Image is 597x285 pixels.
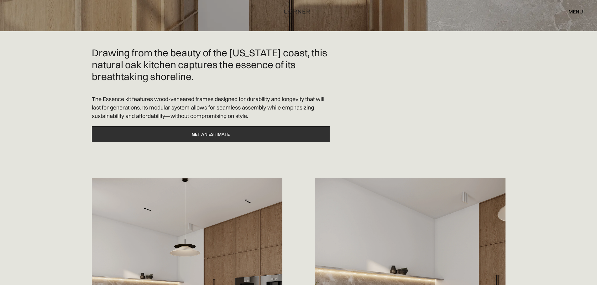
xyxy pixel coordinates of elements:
[92,126,330,142] a: Get an estimate
[562,6,583,17] div: menu
[277,8,320,16] a: home
[92,95,330,120] p: The Essence kit features wood-veneered frames designed for durability and longevity that will las...
[568,9,583,14] div: menu
[92,47,330,82] h2: Drawing from the beauty of the [US_STATE] coast, this natural oak kitchen captures the essence of...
